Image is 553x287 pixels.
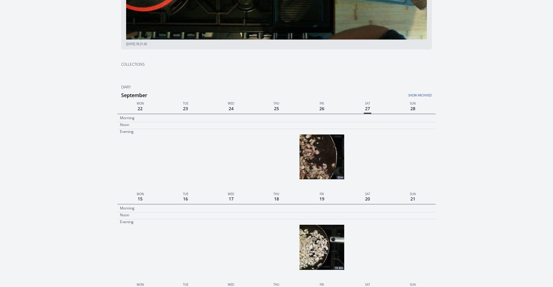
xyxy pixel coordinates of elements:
span: 27 [364,104,371,114]
div: 1h 8m [334,266,344,270]
p: Fri [299,191,345,196]
span: 23 [182,104,189,113]
span: 28 [409,104,417,113]
p: Sat [345,191,390,196]
span: 15 [136,195,144,203]
p: Wed [208,100,254,106]
p: Morning [120,115,135,120]
p: Sun [390,100,436,106]
p: Mon [117,281,163,287]
img: 250926192703_thumb.jpeg [299,134,344,179]
p: Tue [163,281,208,287]
span: 26 [318,104,326,113]
p: Wed [208,281,254,287]
div: 32m [336,176,344,179]
span: 17 [227,195,235,203]
p: Noon [120,122,129,127]
p: Mon [117,191,163,196]
span: 25 [273,104,280,113]
p: Tue [163,191,208,196]
span: 20 [364,195,371,203]
p: Tue [163,100,208,106]
span: 22 [136,104,144,113]
p: Fri [299,281,345,287]
span: [DATE] 18:21:42 [126,42,147,46]
span: 18 [273,195,280,203]
p: Sat [345,100,390,106]
p: Sat [345,281,390,287]
p: Evening [120,219,134,224]
span: 19 [318,195,326,203]
a: Show archived [326,90,432,98]
span: 21 [409,195,417,203]
p: Evening [120,129,134,134]
h2: Collections [117,62,275,67]
a: 1h 8m [299,225,344,270]
p: Wed [208,191,254,196]
h2: Diary [117,85,436,90]
p: Noon [120,213,129,218]
p: Thu [254,100,299,106]
a: 32m [299,134,344,179]
p: Thu [254,281,299,287]
p: Fri [299,100,345,106]
p: Mon [117,100,163,106]
p: Thu [254,191,299,196]
span: 24 [227,104,235,113]
img: 250919191610_thumb.jpeg [299,225,344,270]
p: Sun [390,281,436,287]
h3: September [121,90,436,100]
span: 16 [182,195,189,203]
p: Morning [120,206,135,211]
p: Sun [390,191,436,196]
